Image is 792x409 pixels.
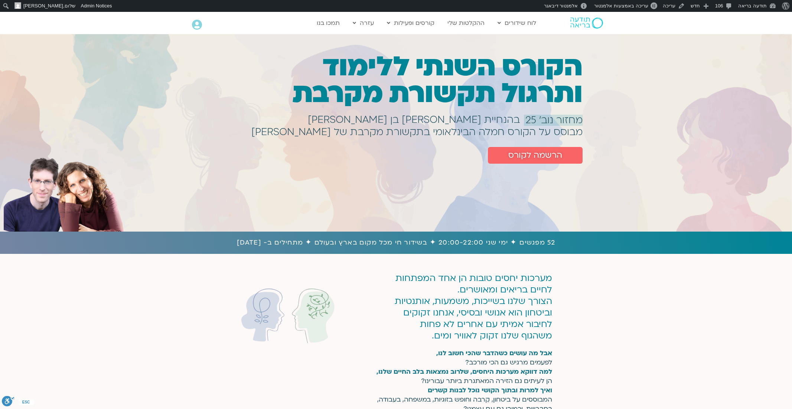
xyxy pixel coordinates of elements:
[390,272,552,341] p: מערכות יחסים טובות הן אחד המפתחות לחיים בריאים ומאושרים. הצורך שלנו בשייכות, משמעות, אותנטיות ובי...
[377,367,552,376] strong: למה דווקא מערכות היחסים, שלרוב נמצאות בלב החיים שלנו,
[488,147,583,164] a: הרשמה לקורס
[436,349,552,357] strong: אבל מה עושים כשהדבר שהכי חשוב לנו,
[308,118,520,121] h1: בהנחיית [PERSON_NAME] בן [PERSON_NAME]
[508,151,562,160] span: הרשמה לקורס
[383,16,438,30] a: קורסים ופעילות
[251,131,583,134] h1: מבוסס על הקורס חמלה הבינלאומי בתקשורת מקרבת של [PERSON_NAME]
[570,17,603,29] img: תודעה בריאה
[428,386,552,395] strong: ואיך למרות ובתוך הקושי נוכל לבנות קשרים
[4,237,788,248] h1: 52 מפגשים ✦ ימי שני 20:00-22:00 ✦ בשידור חי מכל מקום בארץ ובעולם ✦ מתחילים ב- [DATE]
[349,16,378,30] a: עזרה
[525,115,583,126] span: מחזור נוב׳ 25
[594,3,648,9] span: עריכה באמצעות אלמנטור
[524,115,583,126] a: מחזור נוב׳ 25
[23,3,63,9] span: [PERSON_NAME]
[494,16,540,30] a: לוח שידורים
[229,53,583,107] h1: הקורס השנתי ללימוד ותרגול תקשורת מקרבת
[313,16,343,30] a: תמכו בנו
[444,16,488,30] a: ההקלטות שלי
